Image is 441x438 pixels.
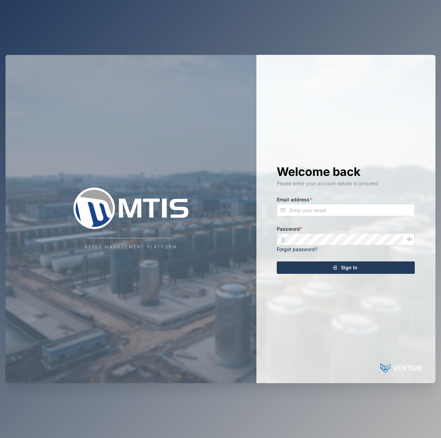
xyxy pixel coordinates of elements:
label: Email address [277,196,312,203]
div: Asset Management Platform [85,244,177,250]
button: Sign In [277,261,415,274]
a: Forgot password? [277,246,317,252]
input: Enter your email [277,204,415,216]
span: Sign In [341,262,357,273]
h1: Welcome back [277,164,415,179]
div: Please enter your account details to proceed [277,180,415,187]
img: Company Logo [62,188,200,229]
label: Password [277,225,302,233]
img: Powered by: Venturi [380,361,422,375]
